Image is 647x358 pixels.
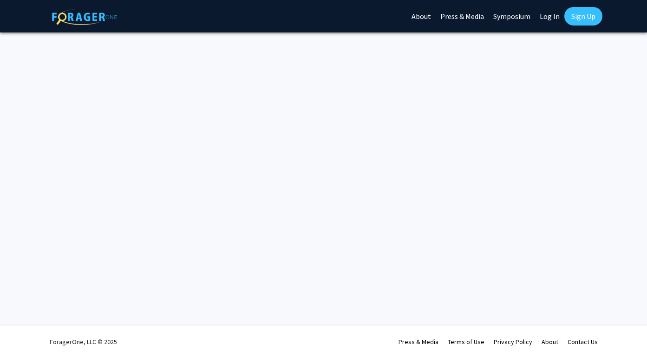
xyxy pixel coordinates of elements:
a: Terms of Use [448,338,484,346]
a: Press & Media [399,338,438,346]
a: About [542,338,558,346]
div: ForagerOne, LLC © 2025 [50,326,117,358]
a: Sign Up [564,7,602,26]
a: Contact Us [568,338,598,346]
a: Privacy Policy [494,338,532,346]
img: ForagerOne Logo [52,9,117,25]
